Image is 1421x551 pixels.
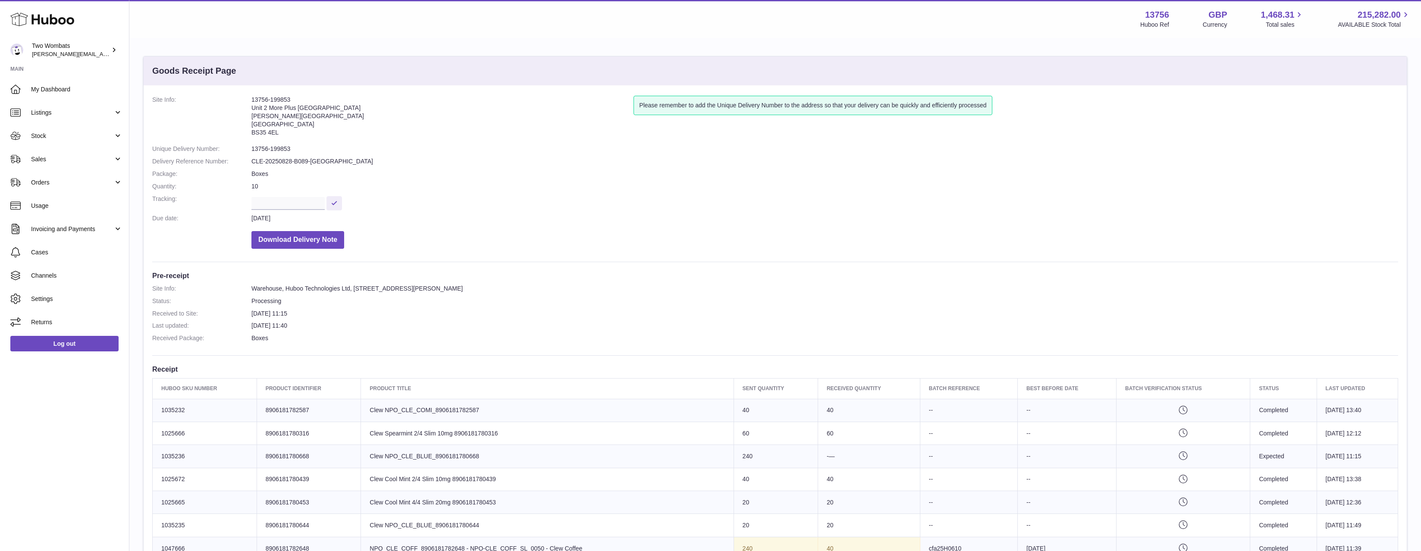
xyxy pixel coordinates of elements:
div: Huboo Ref [1140,21,1169,29]
span: Total sales [1266,21,1304,29]
dd: [DATE] [251,214,1398,222]
h3: Goods Receipt Page [152,65,236,77]
dt: Tracking: [152,195,251,210]
dt: Last updated: [152,322,251,330]
strong: 13756 [1145,9,1169,21]
button: Download Delivery Note [251,231,344,249]
span: Cases [31,248,122,257]
span: [PERSON_NAME][EMAIL_ADDRESS][DOMAIN_NAME] [32,50,173,57]
td: 240 [734,445,818,468]
td: Clew NPO_CLE_BLUE_8906181780668 [361,445,734,468]
span: Sales [31,155,113,163]
dd: CLE-20250828-B089-[GEOGRAPHIC_DATA] [251,157,1398,166]
th: Product title [361,379,734,399]
td: 1035236 [153,445,257,468]
td: 40 [818,399,920,422]
dd: [DATE] 11:40 [251,322,1398,330]
td: 60 [734,422,818,445]
a: Log out [10,336,119,351]
td: [DATE] 13:38 [1317,468,1398,491]
span: Usage [31,202,122,210]
td: 1025665 [153,491,257,514]
td: -- [1018,399,1117,422]
td: 1035235 [153,514,257,537]
div: Two Wombats [32,42,110,58]
th: Received Quantity [818,379,920,399]
dd: [DATE] 11:15 [251,310,1398,318]
a: 1,468.31 Total sales [1261,9,1305,29]
td: 8906181780453 [257,491,361,514]
td: -- [920,422,1017,445]
div: Currency [1203,21,1227,29]
span: AVAILABLE Stock Total [1338,21,1411,29]
td: 8906181780316 [257,422,361,445]
td: [DATE] 12:12 [1317,422,1398,445]
dt: Quantity: [152,182,251,191]
th: Product Identifier [257,379,361,399]
dt: Received to Site: [152,310,251,318]
span: Channels [31,272,122,280]
td: Clew NPO_CLE_BLUE_8906181780644 [361,514,734,537]
span: 215,282.00 [1358,9,1401,21]
dt: Site Info: [152,96,251,141]
td: -- [1018,514,1117,537]
td: 1025666 [153,422,257,445]
td: 8906181780668 [257,445,361,468]
address: 13756-199853 Unit 2 More Plus [GEOGRAPHIC_DATA] [PERSON_NAME][GEOGRAPHIC_DATA] [GEOGRAPHIC_DATA] ... [251,96,634,141]
h3: Receipt [152,364,1398,374]
span: Listings [31,109,113,117]
dt: Status: [152,297,251,305]
td: 40 [734,399,818,422]
td: 8906181780644 [257,514,361,537]
td: -- [1018,491,1117,514]
span: My Dashboard [31,85,122,94]
dt: Delivery Reference Number: [152,157,251,166]
dt: Package: [152,170,251,178]
td: Completed [1250,468,1317,491]
td: -- [920,399,1017,422]
td: 20 [734,514,818,537]
dt: Site Info: [152,285,251,293]
th: Huboo SKU Number [153,379,257,399]
td: 40 [818,468,920,491]
span: Returns [31,318,122,326]
td: -- [1018,445,1117,468]
span: Invoicing and Payments [31,225,113,233]
dd: Warehouse, Huboo Technologies Ltd, [STREET_ADDRESS][PERSON_NAME] [251,285,1398,293]
a: 215,282.00 AVAILABLE Stock Total [1338,9,1411,29]
td: [DATE] 11:15 [1317,445,1398,468]
td: -- [920,491,1017,514]
dd: 13756-199853 [251,145,1398,153]
td: 8906181780439 [257,468,361,491]
span: Orders [31,178,113,187]
td: -- [920,468,1017,491]
td: 1035232 [153,399,257,422]
td: [DATE] 13:40 [1317,399,1398,422]
dt: Unique Delivery Number: [152,145,251,153]
td: 1025672 [153,468,257,491]
th: Best Before Date [1018,379,1117,399]
th: Batch Reference [920,379,1017,399]
img: alan@twowombats.com [10,44,23,56]
span: Settings [31,295,122,303]
td: -- [920,445,1017,468]
td: 60 [818,422,920,445]
td: 20 [818,514,920,537]
td: Completed [1250,491,1317,514]
th: Last updated [1317,379,1398,399]
td: 40 [734,468,818,491]
th: Batch Verification Status [1117,379,1250,399]
td: 20 [818,491,920,514]
td: 8906181782587 [257,399,361,422]
td: -- [1018,422,1117,445]
td: Clew Cool Mint 4/4 Slim 20mg 8906181780453 [361,491,734,514]
td: -— [818,445,920,468]
td: -- [1018,468,1117,491]
td: Completed [1250,399,1317,422]
th: Status [1250,379,1317,399]
dt: Due date: [152,214,251,222]
dd: Boxes [251,170,1398,178]
td: [DATE] 11:49 [1317,514,1398,537]
td: Completed [1250,422,1317,445]
span: Stock [31,132,113,140]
